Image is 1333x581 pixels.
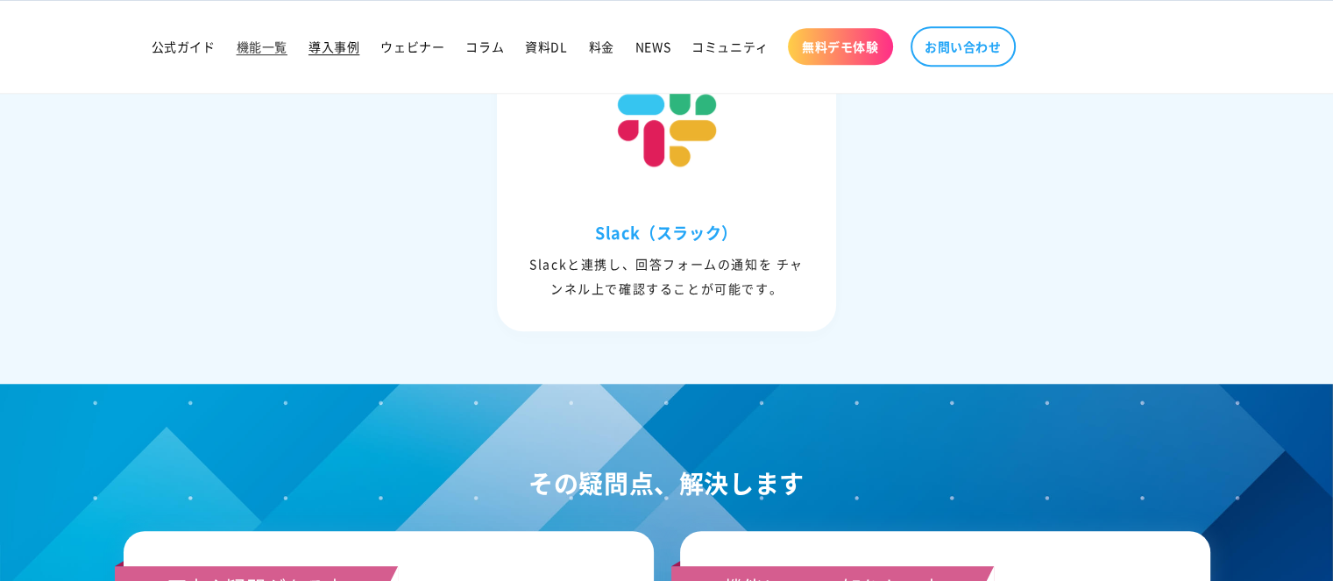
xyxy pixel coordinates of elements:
[380,39,444,54] span: ウェビナー
[578,28,625,65] a: 料金
[525,39,567,54] span: 資料DL
[579,30,755,205] img: Slack（スラック）
[681,28,779,65] a: コミュニティ
[514,28,578,65] a: 資料DL
[298,28,370,65] a: 導入事例
[465,39,504,54] span: コラム
[788,28,893,65] a: 無料デモ体験
[141,28,226,65] a: 公式ガイド
[226,28,298,65] a: 機能一覧
[625,28,681,65] a: NEWS
[635,39,670,54] span: NEWS
[124,463,1210,505] h2: その疑問点、解決します
[501,223,832,243] h3: Slack（スラック）
[925,39,1002,54] span: お問い合わせ
[152,39,216,54] span: 公式ガイド
[501,252,832,301] div: Slackと連携し、回答フォームの通知を チャンネル上で確認することが可能です。
[308,39,359,54] span: 導入事例
[911,26,1016,67] a: お問い合わせ
[370,28,455,65] a: ウェビナー
[237,39,287,54] span: 機能一覧
[691,39,769,54] span: コミュニティ
[589,39,614,54] span: 料金
[455,28,514,65] a: コラム
[802,39,879,54] span: 無料デモ体験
